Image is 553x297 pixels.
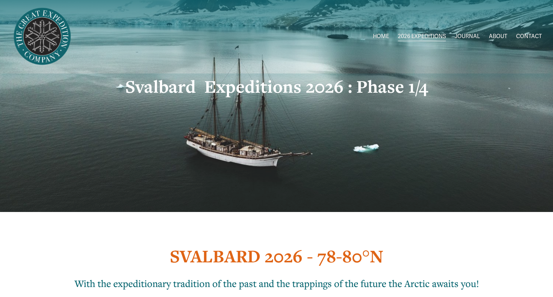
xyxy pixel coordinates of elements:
[398,32,446,42] span: 2026 EXPEDITIONS
[75,277,479,290] span: With the expeditionary tradition of the past and the trappings of the future the Arctic awaits you!
[170,244,383,268] strong: SVALBARD 2026 - 78-80°N
[516,31,542,42] a: CONTACT
[125,75,428,98] strong: Svalbard Expeditions 2026 : Phase 1/4
[489,31,507,42] a: ABOUT
[398,31,446,42] a: folder dropdown
[455,31,480,42] a: JOURNAL
[11,5,73,68] img: Arctic Expeditions
[373,31,389,42] a: HOME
